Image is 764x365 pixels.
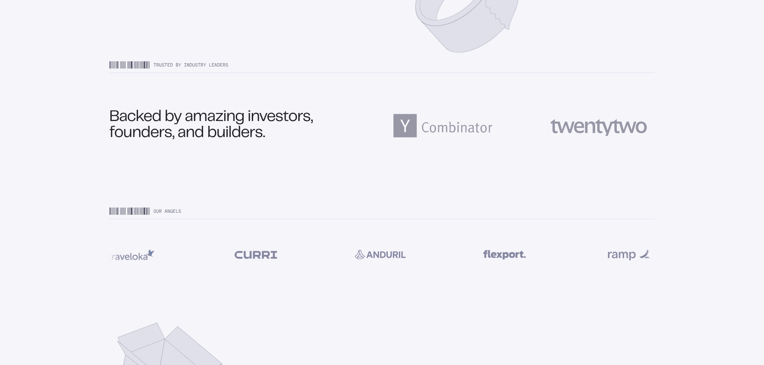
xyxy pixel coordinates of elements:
img: ramp logo [602,244,655,266]
div: Trusted by Industry Leaders [109,61,655,73]
img: traveloka logo [105,244,157,266]
img: Y Combinator logo [386,103,499,147]
img: flexport logo [478,244,530,266]
img: anduril logo [354,244,406,266]
div: Our Angels [109,208,655,219]
img: curri logo [229,244,282,266]
img: 22 logo [543,103,655,147]
h1: Backed by amazing investors, founders, and builders. [109,109,316,141]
